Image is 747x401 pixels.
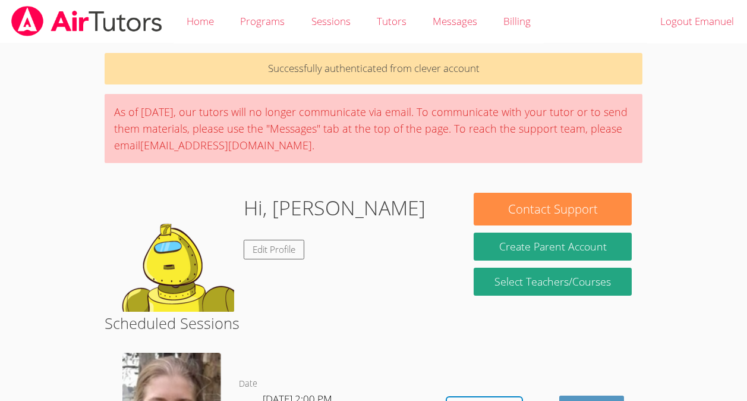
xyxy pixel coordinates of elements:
button: Create Parent Account [474,233,631,261]
div: As of [DATE], our tutors will no longer communicate via email. To communicate with your tutor or ... [105,94,642,163]
img: default.png [115,193,234,312]
button: Contact Support [474,193,631,225]
p: Successfully authenticated from clever account [105,53,642,84]
h2: Scheduled Sessions [105,312,642,334]
h1: Hi, [PERSON_NAME] [244,193,425,223]
dt: Date [239,377,257,391]
a: Select Teachers/Courses [474,268,631,296]
span: Messages [433,14,477,28]
img: airtutors_banner-c4298cdbf04f3fff15de1276eac7730deb9818008684d7c2e4769d2f7ddbe033.png [10,6,163,36]
a: Edit Profile [244,240,304,259]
